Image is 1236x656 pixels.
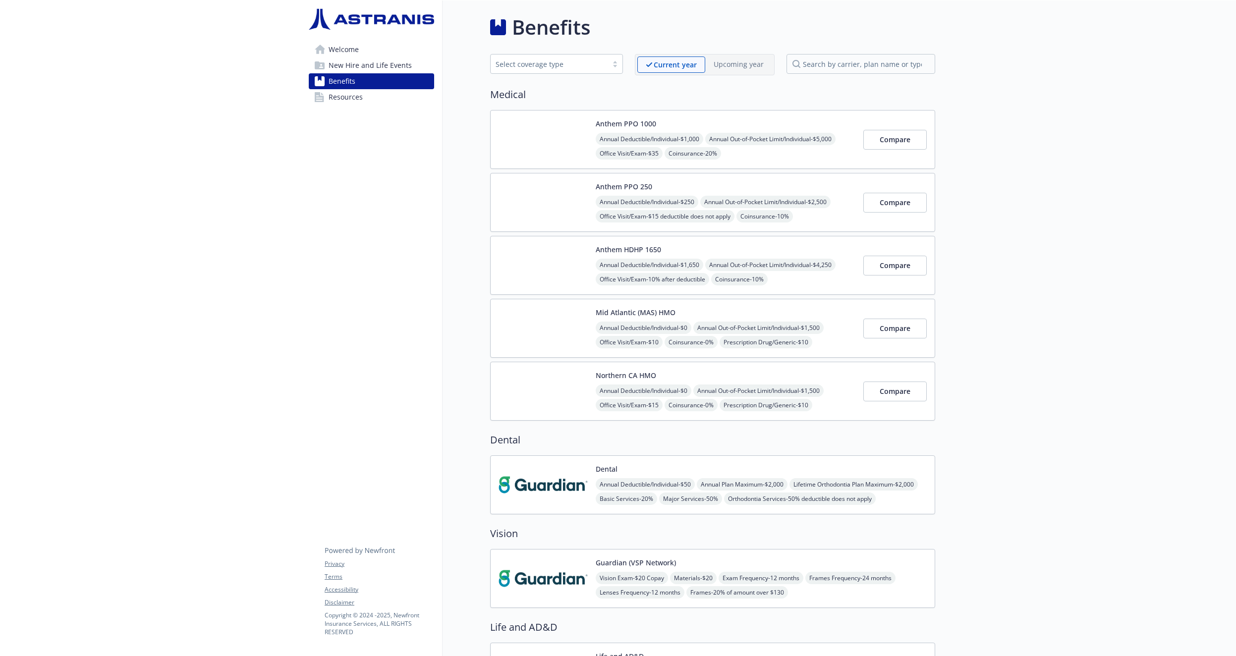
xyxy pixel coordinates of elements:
span: Welcome [329,42,359,57]
button: Anthem PPO 250 [596,181,652,192]
button: Northern CA HMO [596,370,656,381]
span: Annual Deductible/Individual - $0 [596,384,691,397]
img: Kaiser Permanente Insurance Company carrier logo [499,370,588,412]
span: Compare [880,261,910,270]
a: Welcome [309,42,434,57]
button: Compare [863,256,927,275]
span: Coinsurance - 10% [736,210,793,222]
span: Compare [880,198,910,207]
button: Guardian (VSP Network) [596,557,676,568]
h2: Dental [490,433,935,447]
img: Anthem Blue Cross carrier logo [499,244,588,286]
button: Dental [596,464,618,474]
input: search by carrier, plan name or type [787,54,935,74]
span: Major Services - 50% [659,492,722,505]
button: Mid Atlantic (MAS) HMO [596,307,675,318]
span: Annual Out-of-Pocket Limit/Individual - $1,500 [693,322,824,334]
div: Select coverage type [496,59,603,69]
span: Compare [880,324,910,333]
span: Office Visit/Exam - 10% after deductible [596,273,709,285]
span: Frames - 20% of amount over $130 [686,586,788,599]
span: Benefits [329,73,355,89]
button: Anthem PPO 1000 [596,118,656,129]
span: Prescription Drug/Generic - $10 [720,399,812,411]
span: Annual Out-of-Pocket Limit/Individual - $5,000 [705,133,836,145]
span: Orthodontia Services - 50% deductible does not apply [724,492,876,505]
button: Compare [863,130,927,150]
a: Disclaimer [325,598,434,607]
span: Office Visit/Exam - $10 [596,336,663,348]
span: Lenses Frequency - 12 months [596,586,684,599]
span: Prescription Drug/Generic - $10 [720,336,812,348]
span: Resources [329,89,363,105]
p: Current year [654,59,697,70]
button: Compare [863,319,927,338]
h1: Benefits [512,12,590,42]
a: Terms [325,572,434,581]
span: Annual Out-of-Pocket Limit/Individual - $2,500 [700,196,831,208]
a: Privacy [325,559,434,568]
button: Anthem HDHP 1650 [596,244,661,255]
span: Annual Out-of-Pocket Limit/Individual - $1,500 [693,384,824,397]
span: Annual Deductible/Individual - $0 [596,322,691,334]
a: Accessibility [325,585,434,594]
span: Office Visit/Exam - $15 deductible does not apply [596,210,734,222]
h2: Life and AD&D [490,620,935,635]
p: Copyright © 2024 - 2025 , Newfront Insurance Services, ALL RIGHTS RESERVED [325,611,434,636]
img: Guardian carrier logo [499,557,588,600]
span: Coinsurance - 0% [665,399,718,411]
h2: Vision [490,526,935,541]
p: Upcoming year [714,59,764,69]
span: Frames Frequency - 24 months [805,572,896,584]
span: Annual Deductible/Individual - $1,000 [596,133,703,145]
span: Upcoming year [705,56,772,73]
span: Annual Deductible/Individual - $1,650 [596,259,703,271]
a: Benefits [309,73,434,89]
span: Coinsurance - 20% [665,147,721,160]
span: Annual Out-of-Pocket Limit/Individual - $4,250 [705,259,836,271]
span: Annual Deductible/Individual - $50 [596,478,695,491]
h2: Medical [490,87,935,102]
span: Coinsurance - 0% [665,336,718,348]
img: Kaiser Permanente Insurance Company carrier logo [499,307,588,349]
span: Coinsurance - 10% [711,273,768,285]
span: Office Visit/Exam - $35 [596,147,663,160]
span: Exam Frequency - 12 months [719,572,803,584]
img: Anthem Blue Cross carrier logo [499,181,588,223]
span: Compare [880,135,910,144]
button: Compare [863,382,927,401]
span: Office Visit/Exam - $15 [596,399,663,411]
span: Lifetime Orthodontia Plan Maximum - $2,000 [789,478,918,491]
a: Resources [309,89,434,105]
span: New Hire and Life Events [329,57,412,73]
span: Basic Services - 20% [596,492,657,505]
button: Compare [863,193,927,213]
a: New Hire and Life Events [309,57,434,73]
span: Materials - $20 [670,572,717,584]
span: Annual Deductible/Individual - $250 [596,196,698,208]
img: Guardian carrier logo [499,464,588,506]
span: Vision Exam - $20 Copay [596,572,668,584]
span: Annual Plan Maximum - $2,000 [697,478,787,491]
img: Anthem Blue Cross carrier logo [499,118,588,161]
span: Compare [880,386,910,396]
